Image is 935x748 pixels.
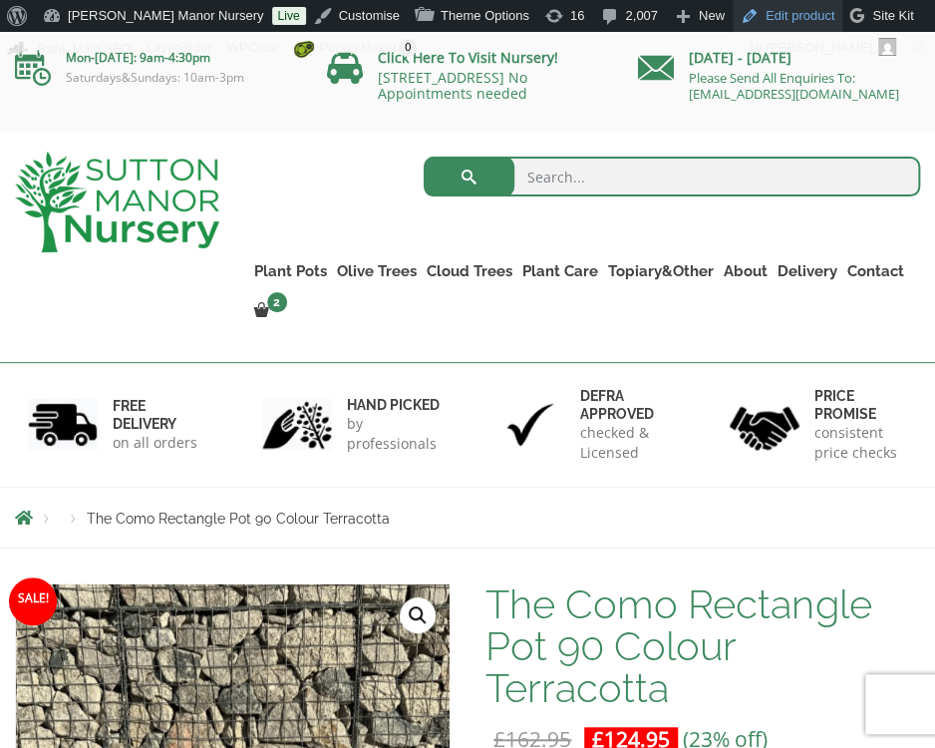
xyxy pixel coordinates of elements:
span: [PERSON_NAME] [766,40,872,55]
p: consistent price checks [814,423,908,463]
img: 2.jpg [262,399,332,450]
a: Popup Maker [287,32,425,64]
a: Live [272,7,306,25]
h6: FREE DELIVERY [113,397,206,433]
img: logo [15,152,219,252]
a: Olive Trees [332,257,422,285]
span: 2 [267,292,287,312]
p: by professionals [347,414,441,454]
p: [DATE] - [DATE] [638,46,920,70]
span: Rank Math SEO [38,41,132,56]
p: checked & Licensed [580,423,674,463]
a: View full-screen image gallery [400,597,436,633]
span: Sale! [9,577,57,625]
nav: Breadcrumbs [15,510,920,526]
a: LayerSlider [140,32,220,64]
p: Saturdays&Sundays: 10am-3pm [15,70,297,86]
span: 0 [399,39,417,57]
a: Hi, [743,32,904,64]
a: Contact [842,257,909,285]
img: 1.jpg [28,399,98,450]
a: 2 [249,297,293,325]
img: 4.jpg [730,394,799,455]
span: Site Kit [872,8,913,23]
a: About [719,257,773,285]
h1: The Como Rectangle Pot 90 Colour Terracotta [485,583,920,709]
a: Delivery [773,257,842,285]
input: Search... [424,157,921,196]
a: Plant Care [517,257,603,285]
a: WPCode [220,32,287,64]
p: on all orders [113,433,206,453]
span: The Como Rectangle Pot 90 Colour Terracotta [87,511,390,527]
a: Plant Pots [249,257,332,285]
a: Cloud Trees [422,257,517,285]
h6: hand picked [347,396,441,414]
a: Please Send All Enquiries To: [EMAIL_ADDRESS][DOMAIN_NAME] [689,69,899,103]
a: Topiary&Other [603,257,719,285]
img: 3.jpg [495,399,565,450]
h6: Price promise [814,387,908,423]
a: Click Here To Visit Nursery! [378,48,558,67]
a: [STREET_ADDRESS] No Appointments needed [378,68,527,103]
h6: Defra approved [580,387,674,423]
